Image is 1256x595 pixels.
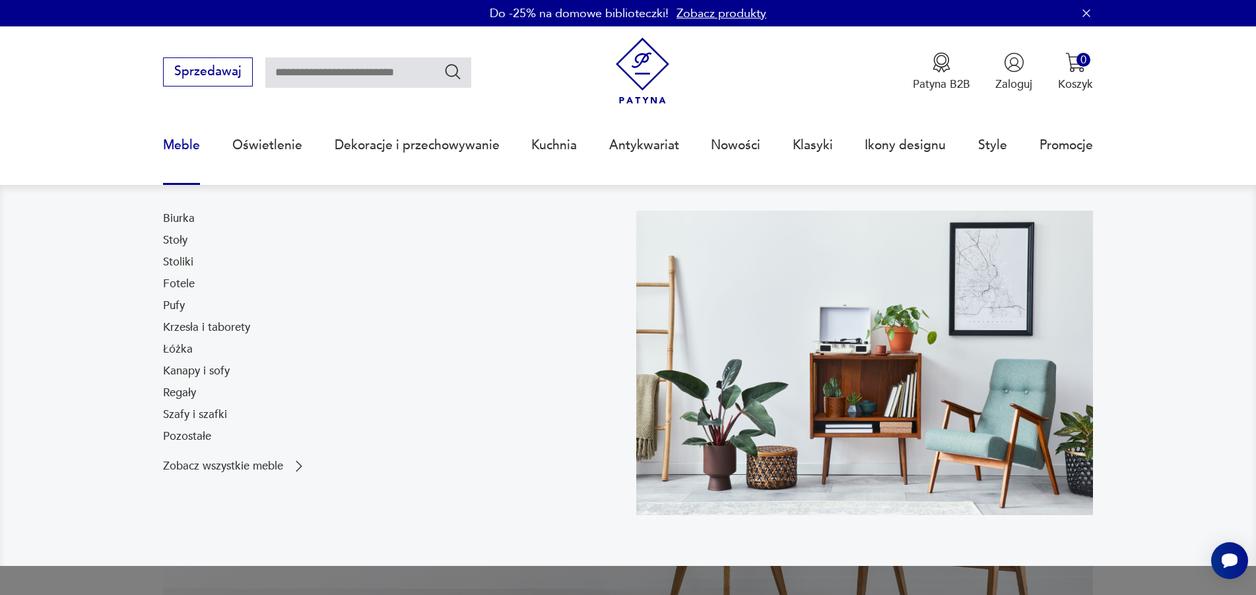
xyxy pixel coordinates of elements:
[995,52,1032,92] button: Zaloguj
[711,115,760,176] a: Nowości
[163,461,283,472] p: Zobacz wszystkie meble
[1040,115,1093,176] a: Promocje
[865,115,946,176] a: Ikony designu
[931,52,952,73] img: Ikona medalu
[1058,77,1093,92] p: Koszyk
[163,320,250,335] a: Krzesła i taborety
[163,341,193,357] a: Łóżka
[609,38,676,104] img: Patyna - sklep z meblami i dekoracjami vintage
[913,77,970,92] p: Patyna B2B
[636,211,1093,515] img: 969d9116629659dbb0bd4e745da535dc.jpg
[163,458,307,474] a: Zobacz wszystkie meble
[978,115,1007,176] a: Style
[677,5,766,22] a: Zobacz produkty
[163,254,193,270] a: Stoliki
[163,385,196,401] a: Regały
[163,211,195,227] a: Biurka
[444,62,463,81] button: Szukaj
[163,57,252,87] button: Sprzedawaj
[163,407,227,423] a: Szafy i szafki
[1065,52,1086,73] img: Ikona koszyka
[995,77,1032,92] p: Zaloguj
[793,115,833,176] a: Klasyki
[913,52,970,92] button: Patyna B2B
[1076,53,1090,67] div: 0
[163,363,230,379] a: Kanapy i sofy
[163,276,195,292] a: Fotele
[531,115,577,176] a: Kuchnia
[1004,52,1024,73] img: Ikonka użytkownika
[1058,52,1093,92] button: 0Koszyk
[335,115,500,176] a: Dekoracje i przechowywanie
[609,115,679,176] a: Antykwariat
[232,115,302,176] a: Oświetlenie
[163,429,211,444] a: Pozostałe
[490,5,669,22] p: Do -25% na domowe biblioteczki!
[163,67,252,78] a: Sprzedawaj
[913,52,970,92] a: Ikona medaluPatyna B2B
[1211,542,1248,579] iframe: Smartsupp widget button
[163,115,200,176] a: Meble
[163,298,185,314] a: Pufy
[163,232,187,248] a: Stoły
